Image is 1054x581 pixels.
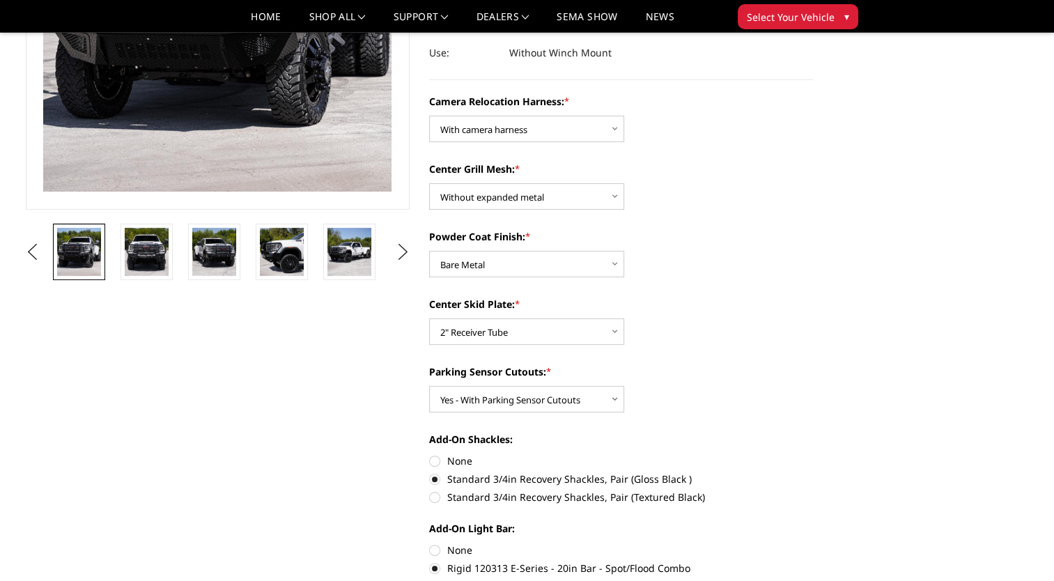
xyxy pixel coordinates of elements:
[429,521,814,536] label: Add-On Light Bar:
[57,228,101,276] img: 2020-2023 GMC 2500-3500 - T2 Series - Extreme Front Bumper (receiver or winch)
[429,162,814,176] label: Center Grill Mesh:
[392,242,413,263] button: Next
[557,12,617,32] a: SEMA Show
[429,229,814,244] label: Powder Coat Finish:
[429,40,499,65] dt: Use:
[125,228,169,276] img: 2020-2023 GMC 2500-3500 - T2 Series - Extreme Front Bumper (receiver or winch)
[429,490,814,504] label: Standard 3/4in Recovery Shackles, Pair (Textured Black)
[251,12,281,32] a: Home
[476,12,529,32] a: Dealers
[429,432,814,447] label: Add-On Shackles:
[645,12,674,32] a: News
[429,364,814,379] label: Parking Sensor Cutouts:
[260,228,304,276] img: 2020-2023 GMC 2500-3500 - T2 Series - Extreme Front Bumper (receiver or winch)
[509,40,612,65] dd: Without Winch Mount
[429,543,814,557] label: None
[429,561,814,575] label: Rigid 120313 E-Series - 20in Bar - Spot/Flood Combo
[738,4,858,29] button: Select Your Vehicle
[394,12,449,32] a: Support
[429,472,814,486] label: Standard 3/4in Recovery Shackles, Pair (Gloss Black )
[22,242,43,263] button: Previous
[192,228,236,276] img: 2020-2023 GMC 2500-3500 - T2 Series - Extreme Front Bumper (receiver or winch)
[327,228,371,276] img: 2020-2023 GMC 2500-3500 - T2 Series - Extreme Front Bumper (receiver or winch)
[747,10,835,24] span: Select Your Vehicle
[844,9,849,24] span: ▾
[429,94,814,109] label: Camera Relocation Harness:
[429,297,814,311] label: Center Skid Plate:
[309,12,366,32] a: shop all
[429,454,814,468] label: None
